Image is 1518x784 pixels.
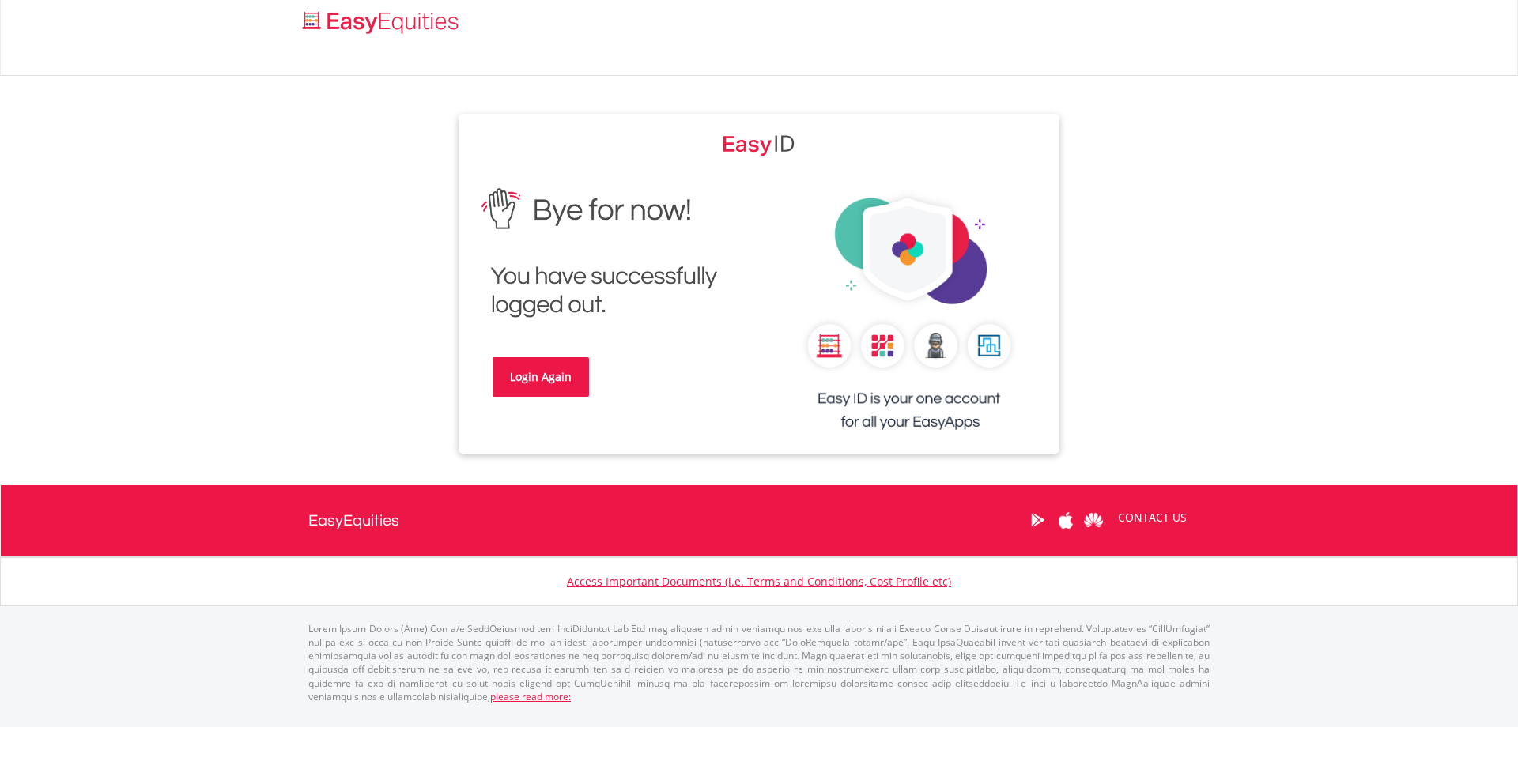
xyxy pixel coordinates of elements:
img: EasyEquities [771,177,1048,454]
img: EasyEquities_Logo.png [300,9,465,36]
a: Huawei [1079,496,1107,545]
a: Access Important Documents (i.e. Terms and Conditions, Cost Profile etc) [567,574,951,589]
img: EasyEquities [470,177,747,330]
a: Google Play [1024,496,1052,545]
img: EasyEquities [723,130,795,156]
a: EasyEquities [308,485,399,556]
a: Home page [296,4,465,36]
a: Login Again [493,357,589,397]
a: Apple [1052,496,1079,545]
a: please read more: [490,690,571,703]
a: CONTACT US [1107,496,1198,540]
p: Lorem Ipsum Dolors (Ame) Con a/e SeddOeiusmod tem InciDiduntut Lab Etd mag aliquaen admin veniamq... [308,622,1210,703]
